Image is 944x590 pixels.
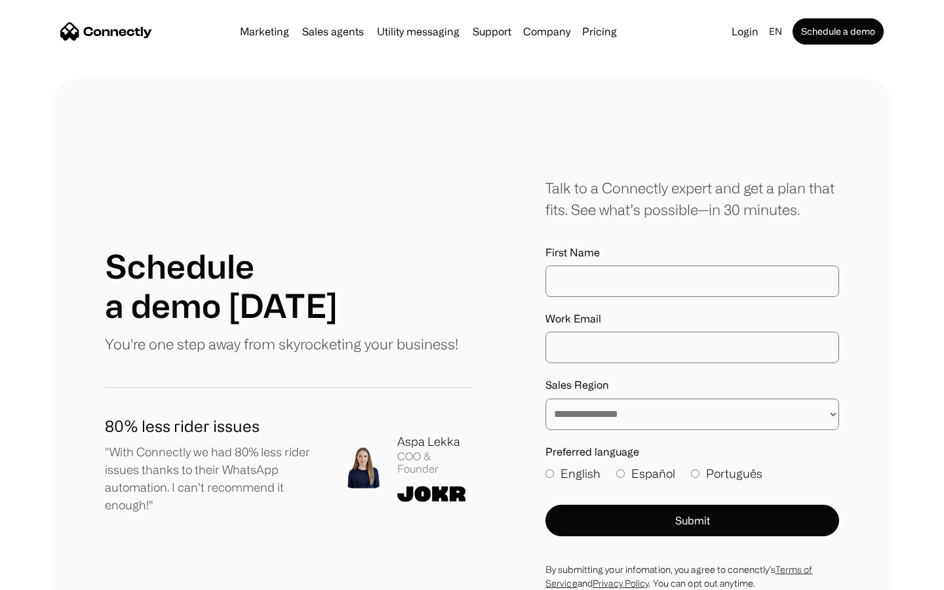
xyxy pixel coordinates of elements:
a: Sales agents [297,26,369,37]
label: Português [691,465,762,482]
h1: Schedule a demo [DATE] [105,246,338,325]
a: Pricing [577,26,622,37]
button: Submit [545,505,839,536]
div: Aspa Lekka [397,433,472,450]
div: COO & Founder [397,450,472,475]
h1: 80% less rider issues [105,414,321,438]
p: You're one step away from skyrocketing your business! [105,333,458,355]
div: Talk to a Connectly expert and get a plan that fits. See what’s possible—in 30 minutes. [545,177,839,220]
label: Work Email [545,313,839,325]
div: en [769,22,782,41]
a: Privacy Policy [593,578,648,588]
a: Marketing [235,26,294,37]
p: "With Connectly we had 80% less rider issues thanks to their WhatsApp automation. I can't recomme... [105,443,321,514]
aside: Language selected: English [13,566,79,585]
input: Português [691,469,699,478]
label: English [545,465,600,482]
input: Español [616,469,625,478]
a: Login [726,22,764,41]
div: Company [523,22,570,41]
a: Support [467,26,517,37]
div: By submitting your infomation, you agree to conenctly’s and . You can opt out anytime. [545,562,839,590]
label: Preferred language [545,446,839,458]
a: Schedule a demo [793,18,884,45]
ul: Language list [26,567,79,585]
label: First Name [545,246,839,259]
label: Español [616,465,675,482]
a: Terms of Service [545,564,812,588]
input: English [545,469,554,478]
label: Sales Region [545,379,839,391]
a: Utility messaging [372,26,465,37]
